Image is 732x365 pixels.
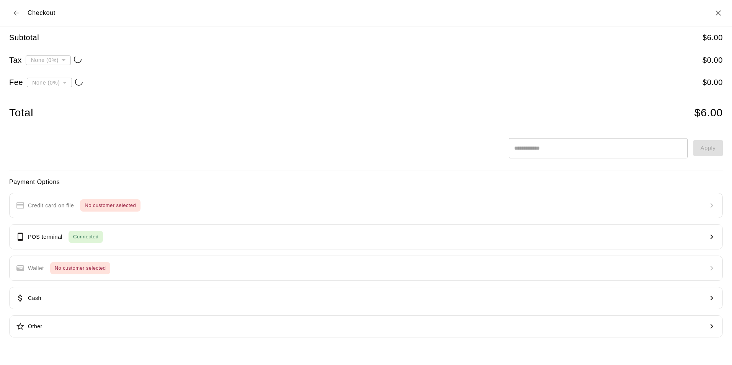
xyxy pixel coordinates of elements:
h6: Payment Options [9,177,723,187]
span: Connected [69,233,103,241]
button: Cash [9,287,723,309]
h4: Total [9,106,33,120]
h5: $ 6.00 [703,33,723,43]
button: Other [9,315,723,337]
p: Cash [28,294,41,302]
h5: Fee [9,77,23,88]
h5: Tax [9,55,22,65]
p: Other [28,323,42,331]
button: POS terminalConnected [9,224,723,249]
p: POS terminal [28,233,62,241]
div: None (0%) [26,53,71,67]
h5: $ 0.00 [703,77,723,88]
h4: $ 6.00 [694,106,723,120]
h5: Subtotal [9,33,39,43]
button: Back to cart [9,6,23,20]
h5: $ 0.00 [703,55,723,65]
button: Close [714,8,723,18]
div: Checkout [9,6,56,20]
div: None (0%) [27,75,72,90]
